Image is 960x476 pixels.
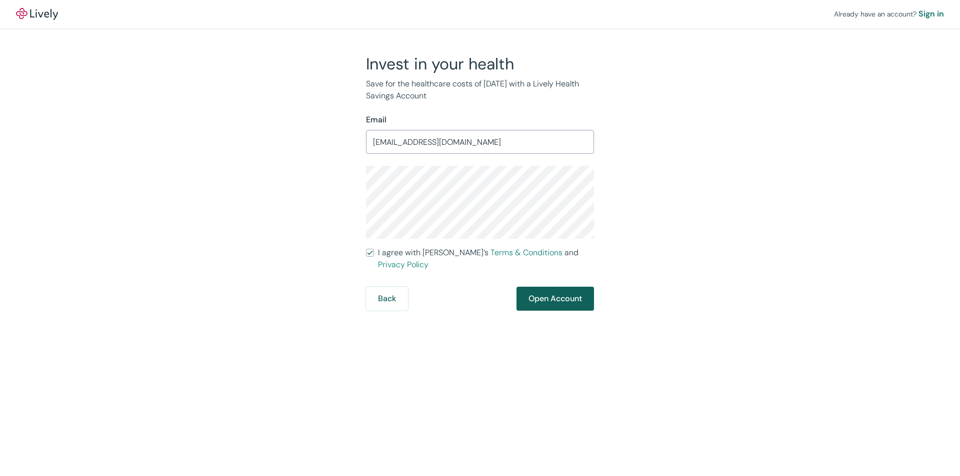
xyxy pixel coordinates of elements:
a: Privacy Policy [378,259,428,270]
img: Lively [16,8,58,20]
a: Sign in [918,8,944,20]
h2: Invest in your health [366,54,594,74]
span: I agree with [PERSON_NAME]’s and [378,247,594,271]
p: Save for the healthcare costs of [DATE] with a Lively Health Savings Account [366,78,594,102]
label: Email [366,114,386,126]
button: Back [366,287,408,311]
a: Terms & Conditions [490,247,562,258]
a: LivelyLively [16,8,58,20]
button: Open Account [516,287,594,311]
div: Already have an account? [834,8,944,20]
